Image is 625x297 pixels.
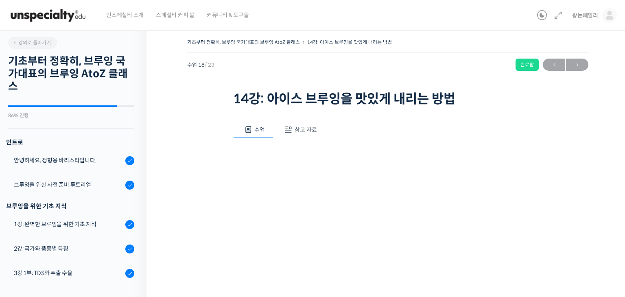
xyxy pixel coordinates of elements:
[14,220,123,229] div: 1강: 완벽한 브루잉을 위한 기초 지식
[572,12,598,19] span: 왕눈빼밀리
[187,62,214,68] span: 수업 18
[566,59,588,71] a: 다음→
[14,269,123,277] div: 3강 1부: TDS와 추출 수율
[14,180,123,189] div: 브루잉을 위한 사전 준비 튜토리얼
[566,59,588,70] span: →
[307,39,392,45] a: 14강: 아이스 브루잉을 맛있게 내리는 방법
[187,39,300,45] a: 기초부터 정확히, 브루잉 국가대표의 브루잉 AtoZ 클래스
[6,201,134,212] div: 브루잉을 위한 기초 지식
[14,244,123,253] div: 2강: 국가와 품종별 특징
[8,55,134,93] h2: 기초부터 정확히, 브루잉 국가대표의 브루잉 AtoZ 클래스
[254,126,265,133] span: 수업
[233,91,542,107] h1: 14강: 아이스 브루잉을 맛있게 내리는 방법
[205,61,214,68] span: / 23
[8,37,57,49] a: 강의로 돌아가기
[14,156,123,165] div: 안녕하세요, 정형용 바리스타입니다.
[8,113,134,118] div: 86% 진행
[516,59,539,71] div: 완료함
[543,59,565,71] a: ←이전
[543,59,565,70] span: ←
[6,137,134,148] h3: 인트로
[12,39,51,46] span: 강의로 돌아가기
[295,126,317,133] span: 참고 자료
